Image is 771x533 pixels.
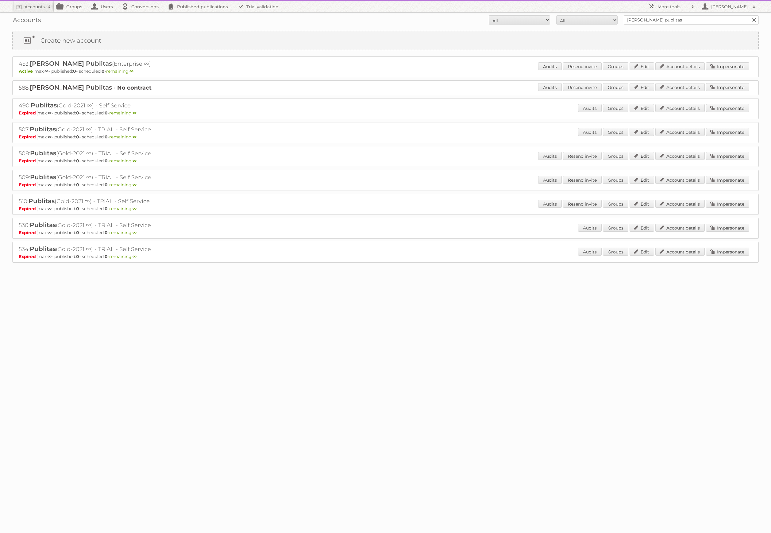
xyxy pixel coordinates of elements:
span: Expired [19,254,37,259]
p: max: - published: - scheduled: - [19,182,752,187]
a: Groups [603,248,628,256]
a: Groups [603,176,628,184]
p: max: - published: - scheduled: - [19,68,752,74]
span: Publitas [30,221,56,229]
a: [PERSON_NAME] [697,1,759,12]
a: Audits [578,224,602,232]
span: Publitas [30,126,56,133]
a: 588:[PERSON_NAME] Publitas - No contract [19,84,152,91]
a: Groups [603,200,628,208]
span: Expired [19,182,37,187]
a: Account details [655,128,705,136]
a: Audits [538,62,562,70]
p: max: - published: - scheduled: - [19,254,752,259]
h2: 508: (Gold-2021 ∞) - TRIAL - Self Service [19,149,233,157]
a: Conversions [119,1,165,12]
a: Account details [655,224,705,232]
span: [PERSON_NAME] Publitas [30,60,112,67]
span: Publitas [30,245,56,253]
a: Groups [603,104,628,112]
a: Edit [630,152,654,160]
a: Users [88,1,119,12]
strong: 0 [105,134,108,140]
span: Publitas [30,149,56,157]
span: Publitas [30,173,56,181]
a: Audits [538,200,562,208]
strong: ∞ [133,110,137,116]
span: Expired [19,158,37,164]
a: Edit [630,176,654,184]
a: Trial validation [234,1,285,12]
strong: ∞ [133,158,137,164]
p: max: - published: - scheduled: - [19,206,752,211]
strong: ∞ [48,230,52,235]
strong: 0 [76,182,79,187]
strong: 0 [73,68,76,74]
strong: ∞ [133,206,137,211]
a: Account details [655,104,705,112]
a: Impersonate [706,128,749,136]
span: Publitas [29,197,55,205]
a: Published publications [165,1,234,12]
a: Edit [630,248,654,256]
strong: ∞ [48,182,52,187]
h2: 509: (Gold-2021 ∞) - TRIAL - Self Service [19,173,233,181]
a: Impersonate [706,104,749,112]
span: Publitas [31,102,57,109]
a: Impersonate [706,200,749,208]
a: Groups [603,128,628,136]
h2: [PERSON_NAME] [710,4,750,10]
a: Groups [603,224,628,232]
a: Groups [603,83,628,91]
strong: ∞ [133,230,137,235]
h2: 530: (Gold-2021 ∞) - TRIAL - Self Service [19,221,233,229]
a: Audits [538,83,562,91]
a: Edit [630,224,654,232]
a: Edit [630,62,654,70]
a: Impersonate [706,62,749,70]
strong: 0 [102,68,105,74]
a: Impersonate [706,176,749,184]
h2: 534: (Gold-2021 ∞) - TRIAL - Self Service [19,245,233,253]
strong: ∞ [133,254,137,259]
a: Resend invite [563,62,602,70]
span: remaining: [106,68,133,74]
a: Account details [655,62,705,70]
a: More tools [645,1,697,12]
a: Audits [538,152,562,160]
strong: 0 [76,134,79,140]
strong: ∞ [129,68,133,74]
strong: ∞ [133,134,137,140]
strong: 0 [105,158,108,164]
a: Resend invite [563,176,602,184]
span: Expired [19,134,37,140]
a: Audits [578,128,602,136]
strong: 0 [76,206,79,211]
a: Audits [538,176,562,184]
h2: Accounts [25,4,45,10]
span: Expired [19,230,37,235]
span: remaining: [109,230,137,235]
a: Resend invite [563,83,602,91]
a: Account details [655,83,705,91]
a: Account details [655,152,705,160]
strong: ∞ [44,68,48,74]
strong: ∞ [48,254,52,259]
strong: ∞ [48,206,52,211]
strong: 0 [105,254,108,259]
a: Edit [630,200,654,208]
a: Audits [578,104,602,112]
a: Resend invite [563,152,602,160]
strong: ∞ [48,110,52,116]
a: Impersonate [706,152,749,160]
span: remaining: [109,158,137,164]
a: Account details [655,200,705,208]
strong: ∞ [48,134,52,140]
p: max: - published: - scheduled: - [19,158,752,164]
a: Edit [630,104,654,112]
strong: 0 [76,254,79,259]
h2: 510: (Gold-2021 ∞) - TRIAL - Self Service [19,197,233,205]
span: remaining: [109,110,137,116]
a: Groups [603,62,628,70]
strong: 0 [105,110,108,116]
